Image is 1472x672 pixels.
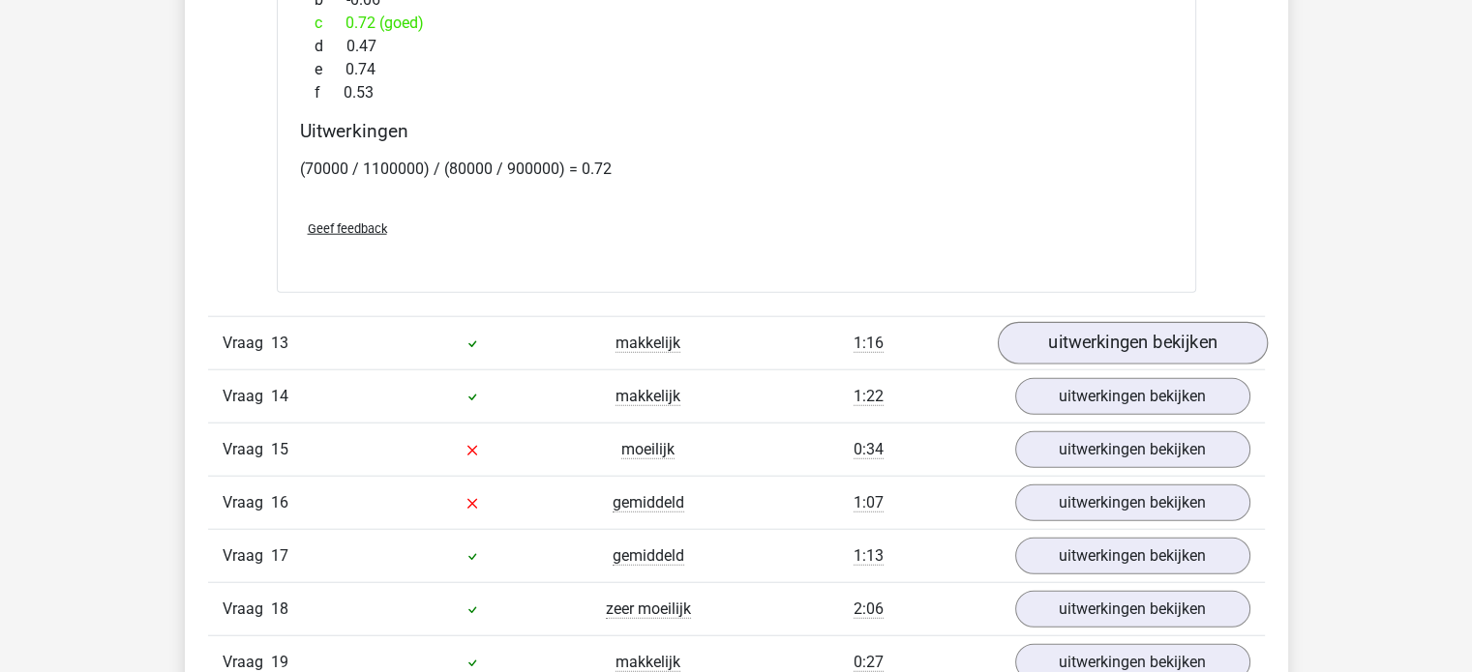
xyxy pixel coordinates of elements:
div: 0.72 (goed) [300,12,1173,35]
span: e [315,58,345,81]
span: makkelijk [616,334,680,353]
span: gemiddeld [613,493,684,512]
span: 1:13 [854,546,884,566]
span: Vraag [223,598,271,621]
span: Vraag [223,544,271,568]
span: Vraag [223,332,271,355]
a: uitwerkingen bekijken [1015,431,1250,468]
span: 1:07 [854,493,884,512]
div: 0.53 [300,81,1173,104]
a: uitwerkingen bekijken [1015,538,1250,574]
span: makkelijk [616,653,680,672]
span: zeer moeilijk [606,599,691,619]
span: 1:22 [854,387,884,406]
span: 18 [271,599,288,618]
span: 0:34 [854,440,884,459]
span: 15 [271,440,288,458]
a: uitwerkingen bekijken [1015,591,1250,628]
span: c [315,12,345,35]
span: 17 [271,546,288,565]
a: uitwerkingen bekijken [997,322,1267,365]
p: (70000 / 1100000) / (80000 / 900000) = 0.72 [300,158,1173,181]
span: makkelijk [616,387,680,406]
span: Vraag [223,491,271,514]
span: gemiddeld [613,546,684,566]
span: Vraag [223,438,271,461]
span: 2:06 [854,599,884,619]
span: d [315,35,346,58]
span: moeilijk [621,440,675,459]
a: uitwerkingen bekijken [1015,378,1250,415]
span: 0:27 [854,653,884,672]
span: 14 [271,387,288,405]
span: 1:16 [854,334,884,353]
div: 0.74 [300,58,1173,81]
a: uitwerkingen bekijken [1015,484,1250,521]
span: Vraag [223,385,271,408]
h4: Uitwerkingen [300,120,1173,142]
div: 0.47 [300,35,1173,58]
span: Geef feedback [308,221,387,236]
span: 13 [271,334,288,352]
span: f [315,81,344,104]
span: 16 [271,493,288,511]
span: 19 [271,653,288,671]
